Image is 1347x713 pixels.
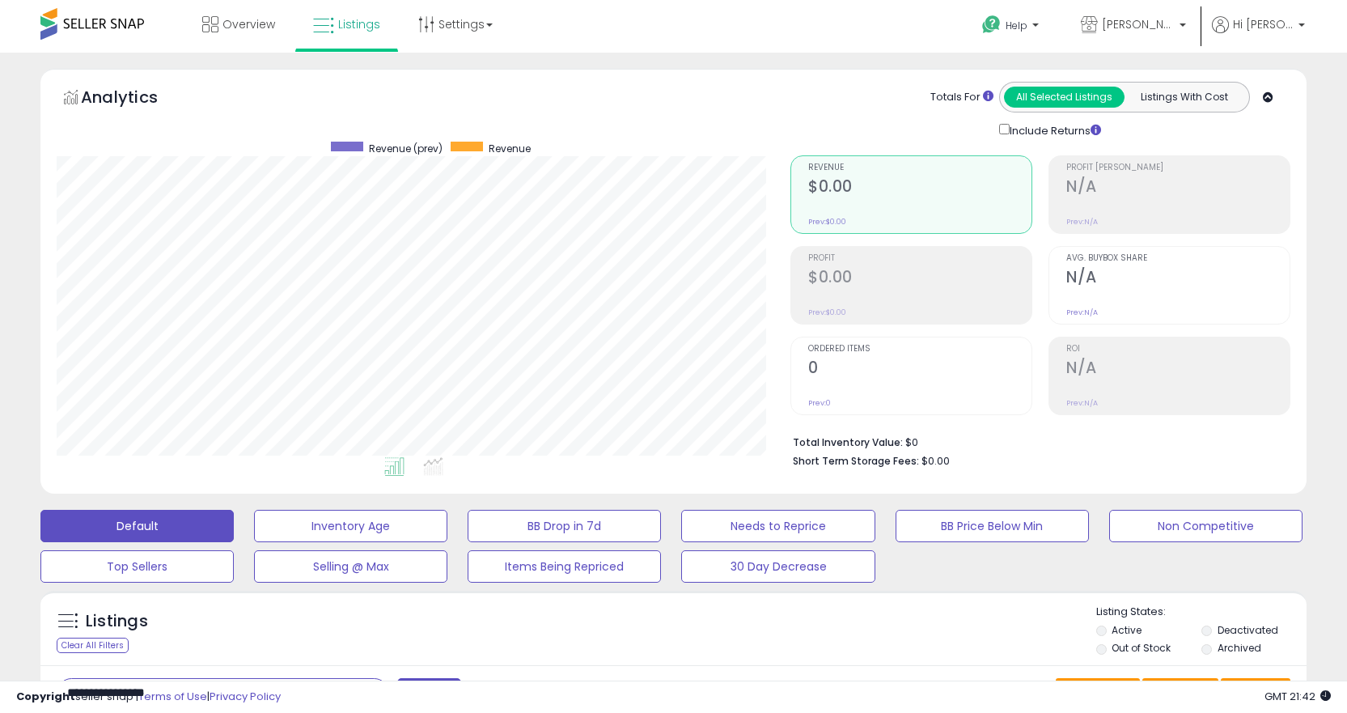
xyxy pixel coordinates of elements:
[896,510,1089,542] button: BB Price Below Min
[681,510,875,542] button: Needs to Reprice
[1066,163,1290,172] span: Profit [PERSON_NAME]
[1112,623,1142,637] label: Active
[1218,641,1261,655] label: Archived
[793,435,903,449] b: Total Inventory Value:
[1056,678,1140,706] button: Save View
[1066,308,1098,317] small: Prev: N/A
[930,90,993,105] div: Totals For
[1096,605,1307,620] p: Listing States:
[1066,268,1290,290] h2: N/A
[40,550,234,583] button: Top Sellers
[57,638,129,653] div: Clear All Filters
[254,550,447,583] button: Selling @ Max
[681,550,875,583] button: 30 Day Decrease
[1221,678,1290,706] button: Actions
[1142,678,1218,706] button: Columns
[1066,359,1290,380] h2: N/A
[1066,177,1290,199] h2: N/A
[40,510,234,542] button: Default
[468,550,661,583] button: Items Being Repriced
[808,177,1031,199] h2: $0.00
[1112,641,1171,655] label: Out of Stock
[1102,16,1175,32] span: [PERSON_NAME]'s Toys
[489,142,531,155] span: Revenue
[808,345,1031,354] span: Ordered Items
[1066,345,1290,354] span: ROI
[808,217,846,227] small: Prev: $0.00
[1004,87,1125,108] button: All Selected Listings
[1066,254,1290,263] span: Avg. Buybox Share
[1124,87,1244,108] button: Listings With Cost
[369,142,443,155] span: Revenue (prev)
[1109,510,1303,542] button: Non Competitive
[793,454,919,468] b: Short Term Storage Fees:
[1066,398,1098,408] small: Prev: N/A
[808,359,1031,380] h2: 0
[1066,217,1098,227] small: Prev: N/A
[86,610,148,633] h5: Listings
[808,254,1031,263] span: Profit
[16,689,75,704] strong: Copyright
[921,453,950,469] span: $0.00
[1233,16,1294,32] span: Hi [PERSON_NAME]
[338,16,380,32] span: Listings
[1264,689,1331,704] span: 2025-08-12 21:42 GMT
[397,678,460,707] button: Filters
[808,398,831,408] small: Prev: 0
[468,510,661,542] button: BB Drop in 7d
[222,16,275,32] span: Overview
[981,15,1002,35] i: Get Help
[1212,16,1305,53] a: Hi [PERSON_NAME]
[808,268,1031,290] h2: $0.00
[808,163,1031,172] span: Revenue
[16,690,281,705] div: seller snap | |
[254,510,447,542] button: Inventory Age
[81,86,189,112] h5: Analytics
[793,431,1278,451] li: $0
[987,121,1120,139] div: Include Returns
[1006,19,1027,32] span: Help
[808,308,846,317] small: Prev: $0.00
[1218,623,1278,637] label: Deactivated
[969,2,1055,53] a: Help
